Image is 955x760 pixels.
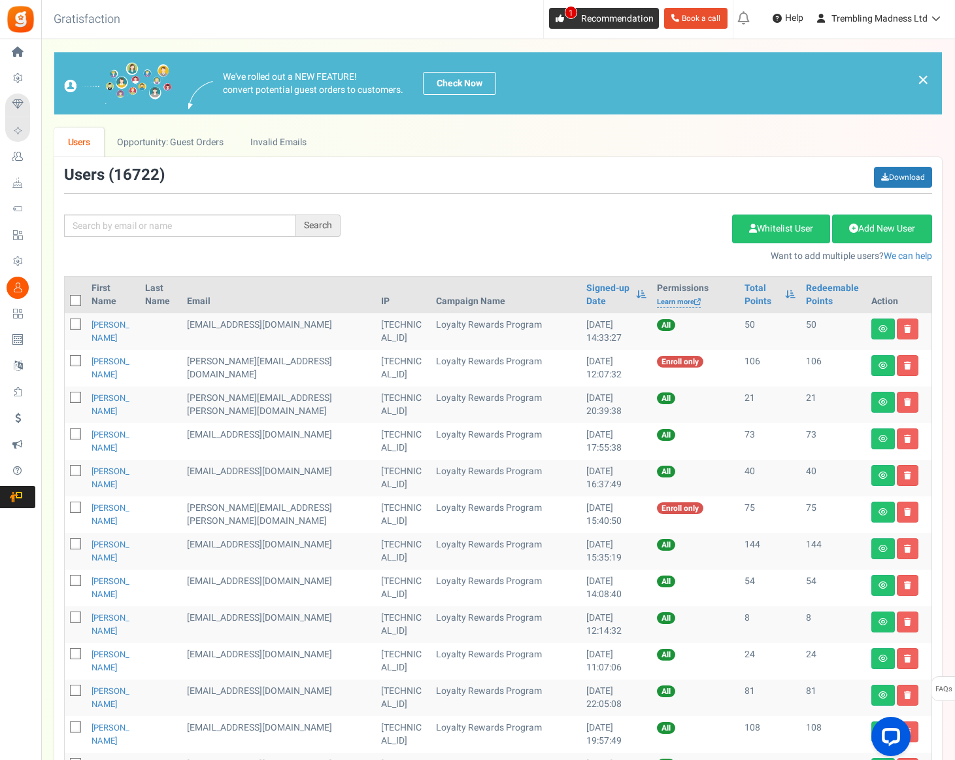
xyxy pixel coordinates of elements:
i: Delete user [904,325,911,333]
span: All [657,319,675,331]
span: All [657,612,675,624]
td: [TECHNICAL_ID] [376,387,431,423]
td: [TECHNICAL_ID] [376,716,431,753]
td: [TECHNICAL_ID] [376,606,431,643]
td: Loyalty Rewards Program [431,570,581,606]
h3: Users ( ) [64,167,165,184]
input: Search by email or name [64,215,296,237]
td: [EMAIL_ADDRESS][DOMAIN_NAME] [182,606,376,643]
td: [TECHNICAL_ID] [376,643,431,680]
i: View details [879,398,888,406]
a: Total Points [745,282,779,308]
a: [PERSON_NAME] [92,648,129,674]
th: Action [866,277,931,313]
i: Delete user [904,618,911,626]
img: images [64,62,172,105]
td: Loyalty Rewards Program [431,387,581,423]
td: [TECHNICAL_ID] [376,570,431,606]
i: View details [879,362,888,370]
td: [EMAIL_ADDRESS][DOMAIN_NAME] [182,460,376,496]
td: Loyalty Rewards Program [431,460,581,496]
span: All [657,539,675,551]
i: View details [879,618,888,626]
span: Enroll only [657,356,703,368]
img: Gratisfaction [6,5,35,34]
td: 108 [739,716,801,753]
i: View details [879,691,888,699]
td: 24 [739,643,801,680]
p: Want to add multiple users? [360,250,932,263]
span: 1 [565,6,577,19]
td: 8 [801,606,866,643]
i: View details [879,472,888,479]
td: [DATE] 20:39:38 [581,387,652,423]
td: [EMAIL_ADDRESS][DOMAIN_NAME] [182,716,376,753]
i: View details [879,508,888,516]
a: [PERSON_NAME] [92,612,129,637]
td: 81 [739,680,801,716]
td: 54 [801,570,866,606]
i: Delete user [904,362,911,370]
td: [DATE] 12:14:32 [581,606,652,643]
td: [DATE] 22:05:08 [581,680,652,716]
td: 75 [801,496,866,533]
i: Delete user [904,508,911,516]
a: 1 Recommendation [549,8,659,29]
i: View details [879,545,888,553]
td: 106 [801,350,866,387]
a: Check Now [423,72,496,95]
td: 144 [739,533,801,570]
span: Recommendation [581,12,654,26]
a: × [917,72,929,88]
td: Loyalty Rewards Program [431,643,581,680]
a: Learn more [657,297,701,308]
th: Permissions [652,277,740,313]
td: [DATE] 15:40:50 [581,496,652,533]
td: 40 [801,460,866,496]
a: [PERSON_NAME] [92,538,129,564]
td: [EMAIL_ADDRESS][DOMAIN_NAME] [182,423,376,460]
td: [DATE] 14:33:27 [581,313,652,350]
td: [EMAIL_ADDRESS][DOMAIN_NAME] [182,680,376,716]
span: All [657,685,675,697]
i: View details [879,435,888,443]
a: [PERSON_NAME] [92,721,129,747]
td: 50 [739,313,801,350]
a: [PERSON_NAME] [92,392,129,417]
td: [DATE] 19:57:49 [581,716,652,753]
td: [TECHNICAL_ID] [376,350,431,387]
div: Search [296,215,341,237]
i: View details [879,325,888,333]
a: [PERSON_NAME] [92,355,129,381]
td: 8 [739,606,801,643]
i: Delete user [904,691,911,699]
span: All [657,649,675,661]
td: [DATE] 15:35:19 [581,533,652,570]
td: [DATE] 11:07:06 [581,643,652,680]
td: [EMAIL_ADDRESS][DOMAIN_NAME] [182,533,376,570]
td: [TECHNICAL_ID] [376,680,431,716]
i: View details [879,581,888,589]
a: Add New User [832,215,932,243]
td: 144 [801,533,866,570]
td: 40 [739,460,801,496]
td: [DATE] 14:08:40 [581,570,652,606]
a: Help [767,8,809,29]
span: Help [782,12,803,25]
span: Trembling Madness Ltd [831,12,928,26]
span: All [657,466,675,477]
a: Invalid Emails [237,128,320,157]
td: Loyalty Rewards Program [431,423,581,460]
a: Download [874,167,932,188]
th: IP [376,277,431,313]
span: Enroll only [657,502,703,514]
span: All [657,722,675,734]
td: Loyalty Rewards Program [431,680,581,716]
img: images [188,81,213,109]
td: 108 [801,716,866,753]
td: 106 [739,350,801,387]
th: Campaign Name [431,277,581,313]
td: [DATE] 12:07:32 [581,350,652,387]
i: Delete user [904,545,911,553]
td: Loyalty Rewards Program [431,496,581,533]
